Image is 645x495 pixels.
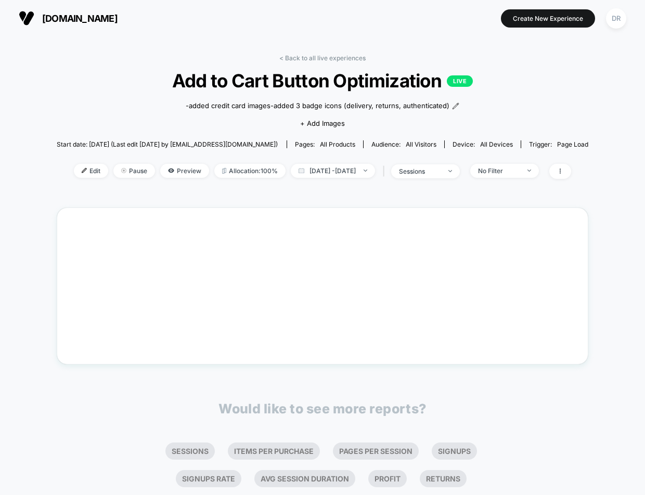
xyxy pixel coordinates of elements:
[447,75,473,87] p: LIVE
[121,168,126,173] img: end
[299,168,304,173] img: calendar
[527,170,531,172] img: end
[529,140,588,148] div: Trigger:
[295,140,355,148] div: Pages:
[300,119,345,127] span: + Add Images
[320,140,355,148] span: all products
[218,401,427,416] p: Would like to see more reports?
[380,164,391,179] span: |
[603,8,629,29] button: DR
[371,140,436,148] div: Audience:
[222,168,226,174] img: rebalance
[176,470,241,487] li: Signups Rate
[279,54,366,62] a: < Back to all live experiences
[480,140,513,148] span: all devices
[448,170,452,172] img: end
[399,167,441,175] div: sessions
[160,164,209,178] span: Preview
[228,442,320,460] li: Items Per Purchase
[254,470,355,487] li: Avg Session Duration
[333,442,419,460] li: Pages Per Session
[406,140,436,148] span: All Visitors
[186,101,449,111] span: -added credit card images-added 3 badge icons (delivery, returns, authenticated)
[83,70,562,92] span: Add to Cart Button Optimization
[57,140,278,148] span: Start date: [DATE] (Last edit [DATE] by [EMAIL_ADDRESS][DOMAIN_NAME])
[74,164,108,178] span: Edit
[368,470,407,487] li: Profit
[606,8,626,29] div: DR
[16,10,121,27] button: [DOMAIN_NAME]
[444,140,521,148] span: Device:
[364,170,367,172] img: end
[501,9,595,28] button: Create New Experience
[291,164,375,178] span: [DATE] - [DATE]
[165,442,215,460] li: Sessions
[214,164,286,178] span: Allocation: 100%
[113,164,155,178] span: Pause
[557,140,588,148] span: Page Load
[478,167,520,175] div: No Filter
[82,168,87,173] img: edit
[19,10,34,26] img: Visually logo
[432,442,477,460] li: Signups
[42,13,118,24] span: [DOMAIN_NAME]
[420,470,467,487] li: Returns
